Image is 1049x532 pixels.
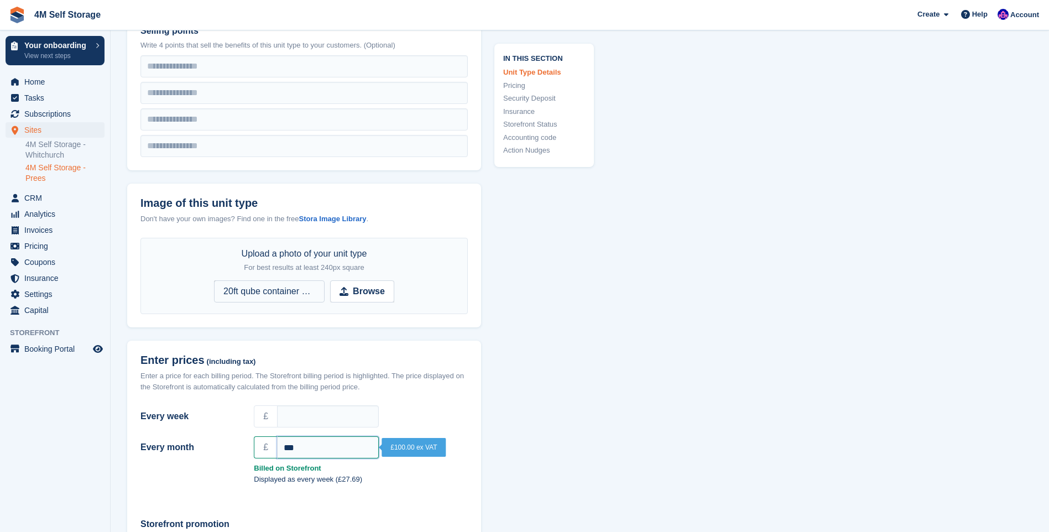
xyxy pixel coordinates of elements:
span: CRM [24,190,91,206]
span: Help [972,9,988,20]
span: Enter prices [140,354,205,367]
span: Invoices [24,222,91,238]
img: stora-icon-8386f47178a22dfd0bd8f6a31ec36ba5ce8667c1dd55bd0f319d3a0aa187defe.svg [9,7,25,23]
a: menu [6,206,105,222]
div: Don't have your own images? Find one in the free . [140,213,468,225]
span: Pricing [24,238,91,254]
a: 4M Self Storage - Prees [25,163,105,184]
a: menu [6,302,105,318]
span: Analytics [24,206,91,222]
a: Insurance [503,106,585,117]
p: Displayed as every week (£27.69) [254,474,468,485]
a: menu [6,190,105,206]
input: Browse 20ft qube container picture.jpg [214,280,394,302]
a: menu [6,238,105,254]
a: 4M Self Storage [30,6,105,24]
a: menu [6,106,105,122]
span: Coupons [24,254,91,270]
div: Enter a price for each billing period. The Storefront billing period is highlighted. The price di... [140,371,468,392]
span: (including tax) [207,358,256,366]
a: Action Nudges [503,145,585,156]
span: Insurance [24,270,91,286]
a: menu [6,122,105,138]
span: For best results at least 240px square [244,263,364,272]
span: Sites [24,122,91,138]
span: 20ft qube container picture.jpg [214,280,325,302]
span: Home [24,74,91,90]
a: Stora Image Library [299,215,366,223]
label: Every week [140,410,241,423]
label: Selling points [140,24,468,38]
a: Pricing [503,80,585,91]
a: menu [6,286,105,302]
label: Image of this unit type [140,197,468,210]
span: Account [1010,9,1039,20]
a: menu [6,341,105,357]
a: menu [6,74,105,90]
a: menu [6,254,105,270]
a: Storefront Status [503,119,585,130]
a: menu [6,270,105,286]
strong: Billed on Storefront [254,463,468,474]
a: Preview store [91,342,105,356]
label: Storefront promotion [140,518,468,531]
p: View next steps [24,51,90,61]
span: Booking Portal [24,341,91,357]
p: Write 4 points that sell the benefits of this unit type to your customers. (Optional) [140,40,468,51]
img: Pete Clutton [998,9,1009,20]
p: Your onboarding [24,41,90,49]
label: Every month [140,441,241,454]
a: 4M Self Storage - Whitchurch [25,139,105,160]
a: Security Deposit [503,93,585,104]
div: Upload a photo of your unit type [242,247,367,274]
strong: Browse [353,285,385,298]
span: In this section [503,52,585,62]
span: Tasks [24,90,91,106]
span: Create [917,9,940,20]
span: Subscriptions [24,106,91,122]
span: Storefront [10,327,110,338]
a: Accounting code [503,132,585,143]
a: Unit Type Details [503,67,585,78]
a: Your onboarding View next steps [6,36,105,65]
a: menu [6,90,105,106]
span: Capital [24,302,91,318]
span: Settings [24,286,91,302]
a: menu [6,222,105,238]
